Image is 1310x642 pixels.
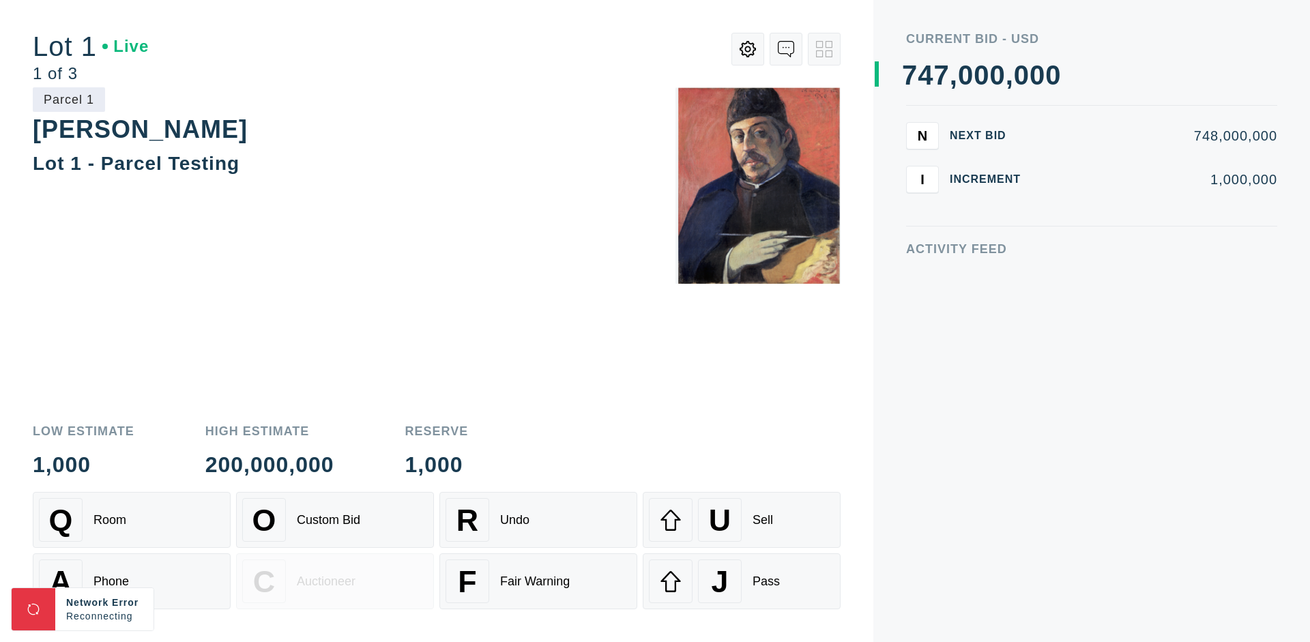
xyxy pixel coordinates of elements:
button: USell [643,492,841,548]
div: Next Bid [950,130,1032,141]
div: Fair Warning [500,574,570,589]
button: APhone [33,553,231,609]
div: 1,000 [405,454,469,476]
span: O [252,503,276,538]
span: N [918,128,927,143]
div: 7 [902,61,918,89]
div: Lot 1 - Parcel Testing [33,153,239,174]
span: J [711,564,728,599]
div: Parcel 1 [33,87,105,112]
div: Sell [753,513,773,527]
div: 0 [974,61,989,89]
button: CAuctioneer [236,553,434,609]
div: 1 of 3 [33,65,149,82]
div: , [950,61,958,334]
button: N [906,122,939,149]
button: FFair Warning [439,553,637,609]
div: 0 [1045,61,1061,89]
div: 7 [934,61,950,89]
div: Current Bid - USD [906,33,1277,45]
span: R [456,503,478,538]
div: Network Error [66,596,143,609]
div: Auctioneer [297,574,355,589]
div: 0 [989,61,1005,89]
button: RUndo [439,492,637,548]
button: JPass [643,553,841,609]
div: , [1006,61,1014,334]
div: 748,000,000 [1043,129,1277,143]
button: OCustom Bid [236,492,434,548]
span: U [709,503,731,538]
span: A [50,564,72,599]
div: 0 [1030,61,1045,89]
span: F [458,564,476,599]
div: 0 [1014,61,1030,89]
div: 1,000 [33,454,134,476]
span: I [920,171,925,187]
div: Lot 1 [33,33,149,60]
div: Undo [500,513,529,527]
div: Room [93,513,126,527]
div: Reconnecting [66,609,143,623]
div: [PERSON_NAME] [33,115,248,143]
button: I [906,166,939,193]
div: Custom Bid [297,513,360,527]
div: 4 [918,61,933,89]
span: Q [49,503,73,538]
span: C [253,564,275,599]
div: 1,000,000 [1043,173,1277,186]
button: QRoom [33,492,231,548]
div: 200,000,000 [205,454,334,476]
div: Phone [93,574,129,589]
div: Low Estimate [33,425,134,437]
div: Increment [950,174,1032,185]
div: 0 [958,61,974,89]
div: Activity Feed [906,243,1277,255]
div: Reserve [405,425,469,437]
div: High Estimate [205,425,334,437]
div: Live [102,38,149,55]
div: Pass [753,574,780,589]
